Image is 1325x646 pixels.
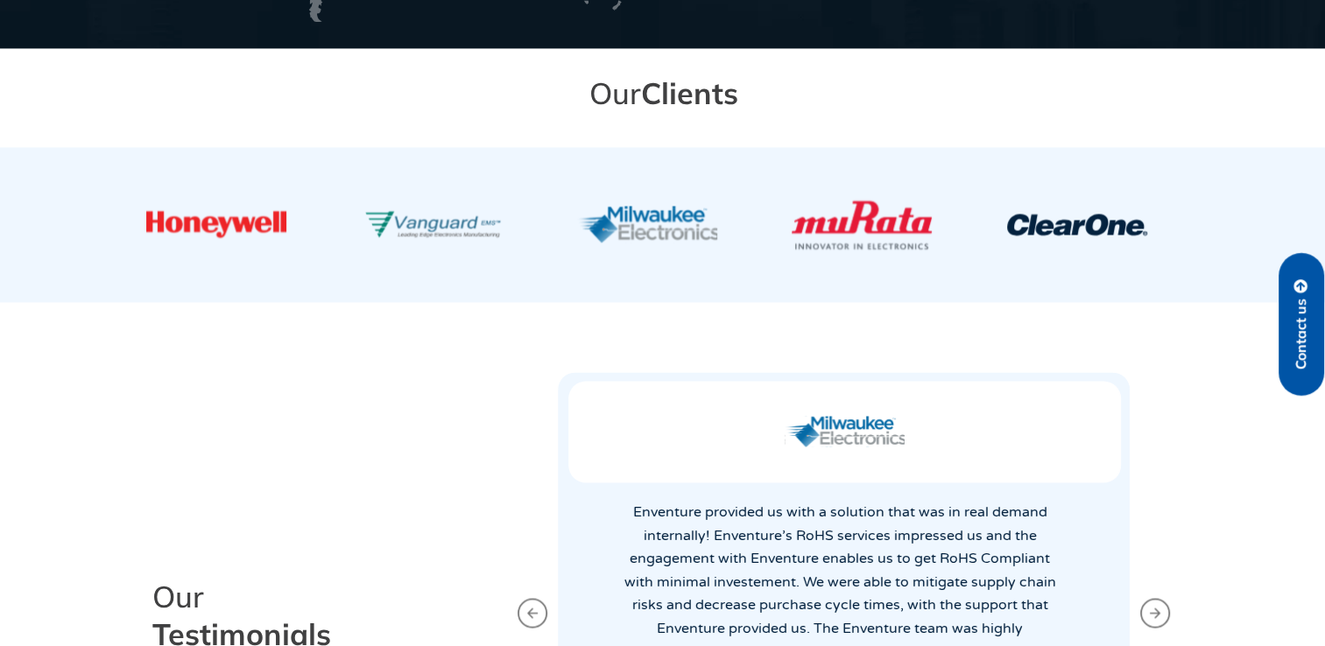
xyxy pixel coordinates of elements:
[782,165,941,284] img: Muruta
[137,165,1188,284] div: Carousel | Horizontal scrolling: Arrow Left & Right
[175,74,1153,112] h2: Our
[352,165,543,284] div: 2 / 5
[567,165,758,284] div: 3 / 5
[137,165,296,284] img: Honeywell
[1279,253,1324,396] a: Contact us
[641,74,738,112] span: Clients
[567,165,727,284] img: Milwaukee
[782,165,973,284] div: 4 / 5
[1293,298,1309,369] span: Contact us
[518,598,547,628] div: Previous slide
[997,165,1188,284] div: 5 / 5
[352,165,511,284] img: Vanguard
[997,165,1157,284] img: Clearone
[137,165,328,284] div: 1 / 5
